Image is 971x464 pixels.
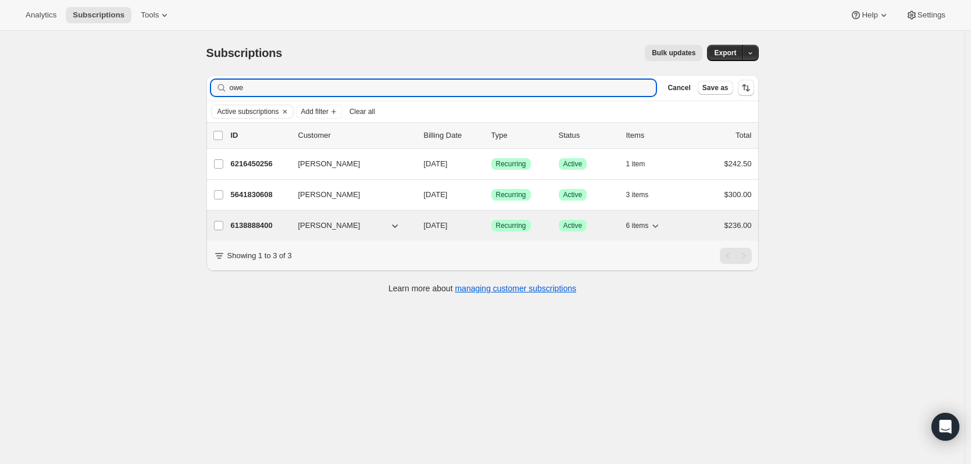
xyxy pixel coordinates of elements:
span: Active [563,159,583,169]
button: 1 item [626,156,658,172]
div: 5641830608[PERSON_NAME][DATE]SuccessRecurringSuccessActive3 items$300.00 [231,187,752,203]
button: Settings [899,7,952,23]
button: Bulk updates [645,45,702,61]
button: Help [843,7,896,23]
button: Subscriptions [66,7,131,23]
button: Analytics [19,7,63,23]
button: Cancel [663,81,695,95]
div: Type [491,130,549,141]
p: Total [736,130,751,141]
span: [DATE] [424,221,448,230]
button: [PERSON_NAME] [291,216,408,235]
span: Analytics [26,10,56,20]
button: Export [707,45,743,61]
span: Active subscriptions [217,107,279,116]
span: 1 item [626,159,645,169]
p: Billing Date [424,130,482,141]
span: Recurring [496,190,526,199]
span: Settings [918,10,945,20]
p: Learn more about [388,283,576,294]
span: Help [862,10,877,20]
span: [DATE] [424,190,448,199]
button: Clear [279,105,291,118]
span: Subscriptions [73,10,124,20]
span: [DATE] [424,159,448,168]
span: Save as [702,83,729,92]
button: Tools [134,7,177,23]
span: Add filter [301,107,329,116]
span: Recurring [496,221,526,230]
button: Sort the results [738,80,754,96]
a: managing customer subscriptions [455,284,576,293]
span: Cancel [667,83,690,92]
span: [PERSON_NAME] [298,189,360,201]
button: Active subscriptions [212,105,279,118]
div: Open Intercom Messenger [931,413,959,441]
span: [PERSON_NAME] [298,158,360,170]
span: Clear all [349,107,375,116]
span: $236.00 [724,221,752,230]
span: Active [563,221,583,230]
button: 3 items [626,187,662,203]
div: 6138888400[PERSON_NAME][DATE]SuccessRecurringSuccessActive6 items$236.00 [231,217,752,234]
span: Active [563,190,583,199]
button: Clear all [345,105,380,119]
span: Recurring [496,159,526,169]
span: $242.50 [724,159,752,168]
p: Showing 1 to 3 of 3 [227,250,292,262]
div: IDCustomerBilling DateTypeStatusItemsTotal [231,130,752,141]
span: Tools [141,10,159,20]
input: Filter subscribers [230,80,656,96]
p: Status [559,130,617,141]
button: [PERSON_NAME] [291,155,408,173]
p: 6216450256 [231,158,289,170]
div: Items [626,130,684,141]
p: ID [231,130,289,141]
button: Add filter [296,105,342,119]
p: 5641830608 [231,189,289,201]
span: $300.00 [724,190,752,199]
p: Customer [298,130,415,141]
p: 6138888400 [231,220,289,231]
button: Save as [698,81,733,95]
span: Subscriptions [206,47,283,59]
nav: Pagination [720,248,752,264]
span: Bulk updates [652,48,695,58]
span: [PERSON_NAME] [298,220,360,231]
div: 6216450256[PERSON_NAME][DATE]SuccessRecurringSuccessActive1 item$242.50 [231,156,752,172]
button: 6 items [626,217,662,234]
span: Export [714,48,736,58]
button: [PERSON_NAME] [291,185,408,204]
span: 3 items [626,190,649,199]
span: 6 items [626,221,649,230]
